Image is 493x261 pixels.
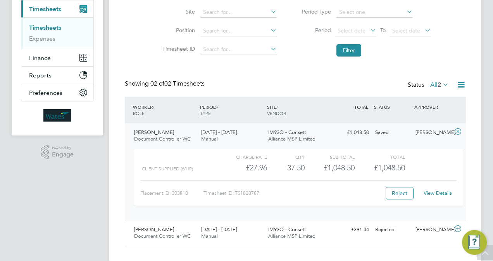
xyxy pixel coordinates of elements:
span: Document Controller WC [134,233,191,239]
div: Timesheet ID: TS1828787 [203,187,381,199]
button: Engage Resource Center [462,230,487,255]
span: 02 Timesheets [150,80,205,88]
div: Showing [125,80,206,88]
span: Engage [52,151,74,158]
div: Status [408,80,450,91]
span: IM93O - Consett [268,129,306,136]
div: Timesheets [21,17,93,49]
span: [DATE] - [DATE] [201,226,237,233]
span: Preferences [29,89,62,96]
span: 2 [438,81,441,89]
span: Powered by [52,145,74,151]
div: Sub Total [305,152,355,161]
span: VENDOR [267,110,286,116]
button: Timesheets [21,0,93,17]
input: Search for... [200,44,277,55]
div: Charge rate [217,152,267,161]
span: TYPE [200,110,211,116]
a: View Details [424,190,452,196]
label: Position [160,27,195,34]
span: IM93O - Consett [268,226,306,233]
input: Search for... [200,26,277,36]
div: [PERSON_NAME] [412,223,453,236]
button: Reports [21,67,93,84]
div: Total [355,152,405,161]
span: Alliance MSP Limited [268,136,315,142]
span: To [378,25,388,35]
div: PERIOD [198,100,265,120]
div: STATUS [372,100,412,114]
input: Select one [336,7,413,18]
label: Timesheet ID [160,45,195,52]
div: [PERSON_NAME] [412,126,453,139]
span: Select date [392,27,420,34]
span: / [217,104,218,110]
span: Manual [201,233,218,239]
span: Document Controller WC [134,136,191,142]
span: Manual [201,136,218,142]
div: QTY [267,152,305,161]
a: Go to home page [21,109,94,122]
span: £1,048.50 [374,163,405,172]
a: Powered byEngage [41,145,74,160]
button: Reject [386,187,414,199]
div: £391.44 [332,223,372,236]
a: Timesheets [29,24,61,31]
label: Site [160,8,195,15]
div: £1,048.50 [305,161,355,174]
div: APPROVER [412,100,453,114]
button: Finance [21,49,93,66]
span: / [276,104,278,110]
span: Finance [29,54,51,62]
div: £27.96 [217,161,267,174]
span: Reports [29,72,52,79]
div: Saved [372,126,412,139]
img: wates-logo-retina.png [43,109,71,122]
div: £1,048.50 [332,126,372,139]
span: 02 of [150,80,164,88]
span: Client Supplied (£/HR) [142,166,193,172]
span: Alliance MSP Limited [268,233,315,239]
span: ROLE [133,110,145,116]
span: Timesheets [29,5,61,13]
input: Search for... [200,7,277,18]
span: / [153,104,154,110]
button: Preferences [21,84,93,101]
span: [PERSON_NAME] [134,129,174,136]
div: Rejected [372,223,412,236]
button: Filter [336,44,361,57]
label: Period Type [296,8,331,15]
div: SITE [265,100,332,120]
span: Select date [338,27,365,34]
span: [PERSON_NAME] [134,226,174,233]
a: Expenses [29,35,55,42]
label: Period [296,27,331,34]
div: 37.50 [267,161,305,174]
div: Placement ID: 303818 [140,187,203,199]
span: [DATE] - [DATE] [201,129,237,136]
label: All [430,81,449,89]
span: TOTAL [354,104,368,110]
div: WORKER [131,100,198,120]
